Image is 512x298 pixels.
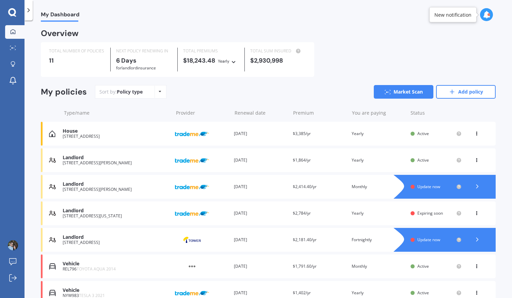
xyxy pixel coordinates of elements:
[183,57,239,65] div: $18,243.48
[352,130,405,137] div: Yearly
[175,180,209,193] img: Trade Me Insurance
[293,157,311,163] span: $1,864/yr
[411,110,462,116] div: Status
[234,289,287,296] div: [DATE]
[352,157,405,164] div: Yearly
[175,233,209,246] img: Tower
[41,87,87,97] div: My policies
[436,85,496,99] a: Add policy
[49,236,56,243] img: Landlord
[293,131,311,136] span: $3,385/yr
[63,234,170,240] div: Landlord
[8,240,18,250] img: AEdFTp5cO4wdQhtmUUYBooRcRNWWmQX6qOJhSlyUpoWsFCE=s96-c
[175,260,209,273] img: Other
[63,208,170,214] div: Landlord
[116,65,156,71] span: for Landlord insurance
[63,155,170,161] div: Landlord
[417,237,440,243] span: Update now
[293,184,317,189] span: $2,414.40/yr
[417,290,429,296] span: Active
[63,214,170,218] div: [STREET_ADDRESS][US_STATE]
[176,110,229,116] div: Provider
[49,157,56,164] img: Landlord
[63,240,170,245] div: [STREET_ADDRESS]
[64,110,171,116] div: Type/name
[63,187,170,192] div: [STREET_ADDRESS][PERSON_NAME]
[63,261,170,267] div: Vehicle
[49,183,56,190] img: Landlord
[234,236,287,243] div: [DATE]
[250,57,306,64] div: $2,930,998
[234,130,287,137] div: [DATE]
[49,48,105,54] div: TOTAL NUMBER OF POLICIES
[352,210,405,217] div: Yearly
[63,181,170,187] div: Landlord
[293,110,346,116] div: Premium
[117,88,143,95] div: Policy type
[77,266,116,272] span: TOYOTA AQUA 2014
[417,263,429,269] span: Active
[218,58,229,65] div: Yearly
[293,237,317,243] span: $2,181.40/yr
[417,184,440,189] span: Update now
[234,263,287,270] div: [DATE]
[352,183,405,190] div: Monthly
[417,131,429,136] span: Active
[250,48,306,54] div: TOTAL SUM INSURED
[49,263,56,270] img: Vehicle
[434,11,471,18] div: New notification
[49,130,55,137] img: House
[41,11,79,20] span: My Dashboard
[116,56,137,65] b: 6 Days
[99,88,143,95] div: Sort by:
[63,287,170,293] div: Vehicle
[183,48,239,54] div: TOTAL PREMIUMS
[352,236,405,243] div: Fortnightly
[63,161,170,165] div: [STREET_ADDRESS][PERSON_NAME]
[417,210,443,216] span: Expiring soon
[63,128,170,134] div: House
[417,157,429,163] span: Active
[234,157,287,164] div: [DATE]
[116,48,172,54] div: NEXT POLICY RENEWING IN
[234,210,287,217] div: [DATE]
[352,289,405,296] div: Yearly
[235,110,288,116] div: Renewal date
[293,210,311,216] span: $2,784/yr
[234,183,287,190] div: [DATE]
[293,263,317,269] span: $1,791.60/yr
[49,289,56,296] img: Vehicle
[175,127,209,140] img: Trade Me Insurance
[63,134,170,139] div: [STREET_ADDRESS]
[352,110,405,116] div: You are paying
[63,293,170,298] div: NYW983
[293,290,311,296] span: $1,402/yr
[175,207,209,220] img: Trade Me Insurance
[374,85,433,99] a: Market Scan
[352,263,405,270] div: Monthly
[63,267,170,271] div: REL796
[49,57,105,64] div: 11
[49,210,56,217] img: Landlord
[41,30,79,37] div: Overview
[175,154,209,167] img: Trade Me Insurance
